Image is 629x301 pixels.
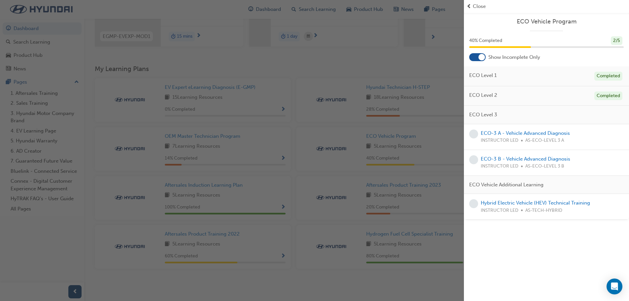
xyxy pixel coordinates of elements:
[469,130,478,138] span: learningRecordVerb_NONE-icon
[469,111,497,119] span: ECO Level 3
[481,156,570,162] a: ECO-3 B - Vehicle Advanced Diagnosis
[607,279,622,294] div: Open Intercom Messenger
[525,163,564,170] span: AS-ECO-LEVEL 3 B
[469,18,624,25] a: ECO Vehicle Program
[481,163,518,170] span: INSTRUCTOR LED
[473,3,486,10] span: Close
[481,130,570,136] a: ECO-3 A - Vehicle Advanced Diagnosis
[469,72,497,79] span: ECO Level 1
[525,207,562,214] span: AS-TECH-HYBRID
[488,54,540,61] span: Show Incomplete Only
[469,92,497,99] span: ECO Level 2
[481,207,518,214] span: INSTRUCTOR LED
[594,72,622,81] div: Completed
[469,199,478,208] span: learningRecordVerb_NONE-icon
[467,3,626,10] button: prev-iconClose
[467,3,472,10] span: prev-icon
[469,181,543,189] span: ECO Vehicle Additional Learning
[469,155,478,164] span: learningRecordVerb_NONE-icon
[469,37,502,45] span: 40 % Completed
[481,137,518,144] span: INSTRUCTOR LED
[594,92,622,100] div: Completed
[525,137,564,144] span: AS-ECO-LEVEL 3 A
[611,36,622,45] div: 2 / 5
[481,200,590,206] a: Hybrid Electric Vehicle (HEV) Technical Training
